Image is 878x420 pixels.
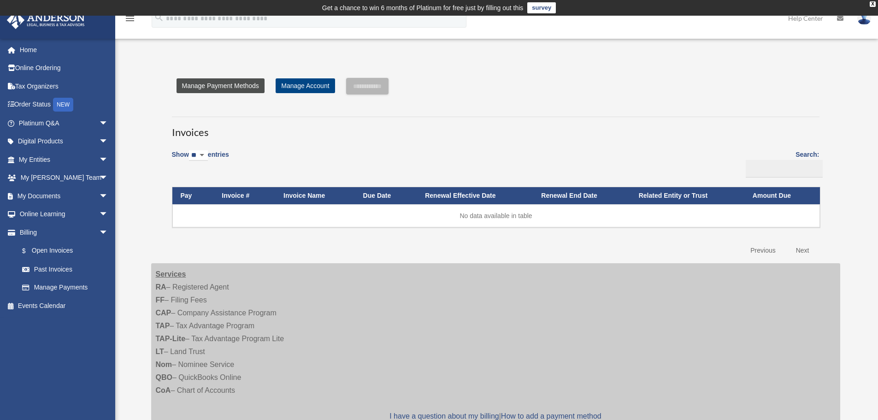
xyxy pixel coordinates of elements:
[6,95,122,114] a: Order StatusNEW
[276,78,335,93] a: Manage Account
[99,169,118,188] span: arrow_drop_down
[156,386,171,394] strong: CoA
[6,59,122,77] a: Online Ordering
[6,187,122,205] a: My Documentsarrow_drop_down
[99,187,118,206] span: arrow_drop_down
[99,223,118,242] span: arrow_drop_down
[6,41,122,59] a: Home
[4,11,88,29] img: Anderson Advisors Platinum Portal
[172,204,820,227] td: No data available in table
[156,283,166,291] strong: RA
[156,270,186,278] strong: Services
[417,187,533,204] th: Renewal Effective Date: activate to sort column ascending
[322,2,524,13] div: Get a chance to win 6 months of Platinum for free just by filling out this
[53,98,73,112] div: NEW
[6,205,122,224] a: Online Learningarrow_drop_down
[355,187,417,204] th: Due Date: activate to sort column ascending
[27,245,32,257] span: $
[501,412,601,420] a: How to add a payment method
[99,150,118,169] span: arrow_drop_down
[857,12,871,25] img: User Pic
[13,278,118,297] a: Manage Payments
[527,2,556,13] a: survey
[99,132,118,151] span: arrow_drop_down
[156,348,164,355] strong: LT
[275,187,355,204] th: Invoice Name: activate to sort column ascending
[6,296,122,315] a: Events Calendar
[124,13,136,24] i: menu
[177,78,265,93] a: Manage Payment Methods
[172,117,819,140] h3: Invoices
[156,309,171,317] strong: CAP
[870,1,876,7] div: close
[99,205,118,224] span: arrow_drop_down
[124,16,136,24] a: menu
[172,187,214,204] th: Pay: activate to sort column descending
[213,187,275,204] th: Invoice #: activate to sort column ascending
[99,114,118,133] span: arrow_drop_down
[6,169,122,187] a: My [PERSON_NAME] Teamarrow_drop_down
[744,187,820,204] th: Amount Due: activate to sort column ascending
[631,187,744,204] th: Related Entity or Trust: activate to sort column ascending
[172,149,229,170] label: Show entries
[156,373,172,381] strong: QBO
[746,160,823,177] input: Search:
[533,187,630,204] th: Renewal End Date: activate to sort column ascending
[389,412,499,420] a: I have a question about my billing
[156,361,172,368] strong: Nom
[6,77,122,95] a: Tax Organizers
[6,150,122,169] a: My Entitiesarrow_drop_down
[6,223,118,242] a: Billingarrow_drop_down
[13,242,113,260] a: $Open Invoices
[6,132,122,151] a: Digital Productsarrow_drop_down
[6,114,122,132] a: Platinum Q&Aarrow_drop_down
[156,296,165,304] strong: FF
[154,12,164,23] i: search
[13,260,118,278] a: Past Invoices
[742,149,819,177] label: Search:
[156,335,186,343] strong: TAP-Lite
[156,322,170,330] strong: TAP
[789,241,816,260] a: Next
[189,150,208,161] select: Showentries
[743,241,782,260] a: Previous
